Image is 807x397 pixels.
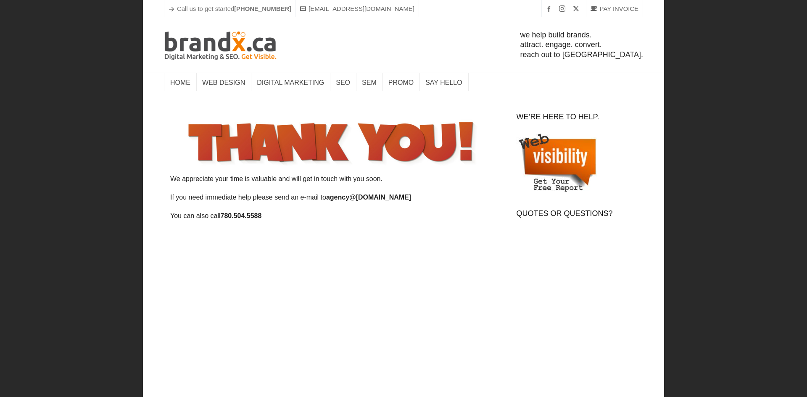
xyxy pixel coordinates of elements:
a: Promo [382,73,420,91]
span: Home [170,76,190,87]
strong: [PHONE_NUMBER] [234,5,291,12]
p: Call us to get started [169,4,291,14]
span: SEM [362,76,377,87]
a: SEM [356,73,383,91]
h4: We’re Here To Help. [516,112,599,122]
span: Web Design [202,76,245,87]
span: SEO [336,76,350,87]
span: Promo [388,76,414,87]
p: You can also call [170,211,491,221]
img: We're here to help you succeed. Get started! [516,130,604,192]
strong: 780.504.5588 [221,212,262,219]
img: Edmonton SEO. SEM. Web Design. Print. Brandx Digital Marketing & SEO [164,30,278,60]
strong: agency@ [DOMAIN_NAME] [326,194,411,201]
span: Say Hello [425,76,462,87]
a: Say Hello [419,73,468,91]
a: Home [164,73,197,91]
a: SEO [330,73,356,91]
h4: Quotes Or Questions? [516,208,612,218]
a: twitter [573,6,582,13]
a: facebook [546,6,554,12]
p: If you need immediate help please send an e-mail to [170,192,491,202]
span: Digital Marketing [257,76,324,87]
div: we help build brands. attract. engage. convert. reach out to [GEOGRAPHIC_DATA]. [278,17,643,73]
a: Digital Marketing [251,73,330,91]
a: instagram [559,6,568,13]
p: We appreciate your time is valuable and will get in touch with you soon. [170,174,491,184]
a: PAY INVOICE [591,4,638,14]
a: Web Design [196,73,251,91]
a: [EMAIL_ADDRESS][DOMAIN_NAME] [300,4,414,14]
